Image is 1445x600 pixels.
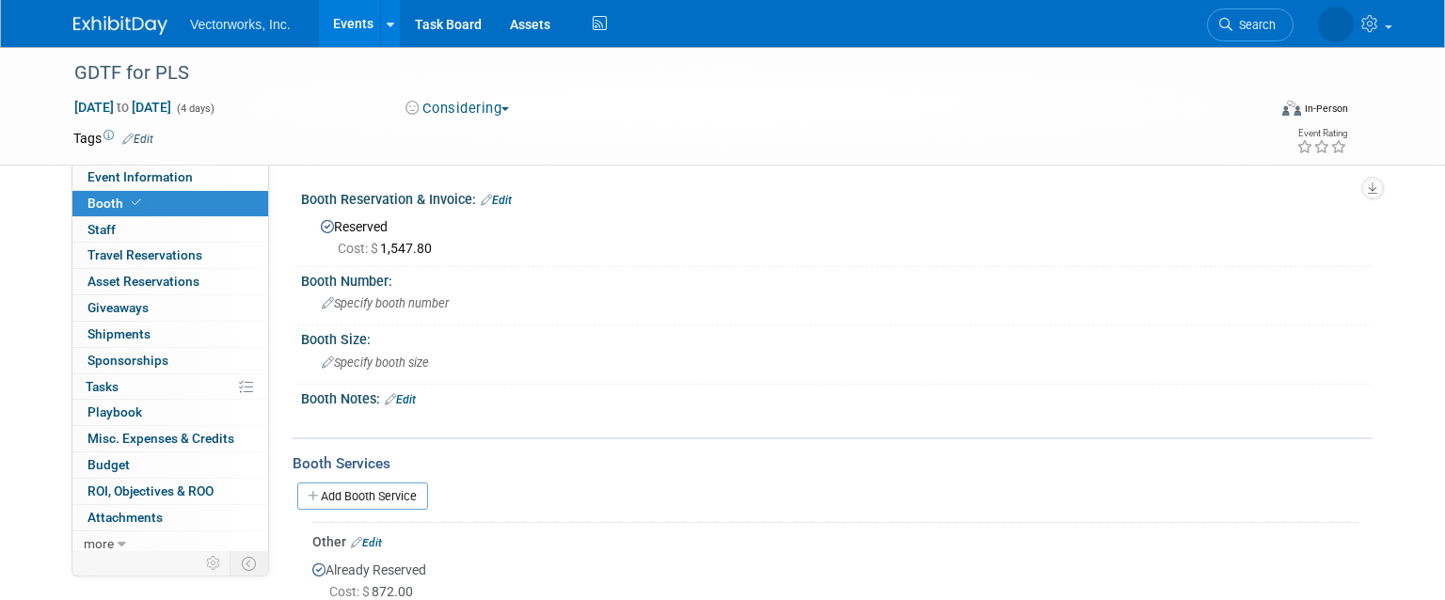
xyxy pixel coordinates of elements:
span: Playbook [87,404,142,419]
span: ROI, Objectives & ROO [87,483,214,498]
span: Misc. Expenses & Credits [87,431,234,446]
span: Cost: $ [329,584,372,599]
div: Event Rating [1296,129,1347,138]
a: Edit [351,536,382,549]
span: Asset Reservations [87,274,199,289]
div: Booth Services [293,453,1372,474]
img: Tania Arabian [1318,7,1354,42]
td: Toggle Event Tabs [230,551,269,576]
a: Edit [481,194,512,207]
span: Budget [87,457,130,472]
span: Cost: $ [338,241,380,256]
div: Booth Reservation & Invoice: [301,185,1372,210]
a: Booth [72,191,268,216]
span: Shipments [87,326,151,341]
a: Shipments [72,322,268,347]
i: Booth reservation complete [132,197,141,208]
a: Asset Reservations [72,269,268,294]
a: Sponsorships [72,348,268,373]
span: 872.00 [329,584,421,599]
a: Playbook [72,400,268,425]
span: Vectorworks, Inc. [190,17,291,32]
a: Edit [122,133,153,146]
a: Budget [72,452,268,478]
a: Travel Reservations [72,243,268,268]
div: GDTF for PLS [68,56,1240,90]
div: Booth Size: [301,325,1372,349]
span: Search [1232,18,1276,32]
a: more [72,531,268,557]
div: Event Format [1159,98,1348,126]
a: Add Booth Service [297,482,428,510]
a: Giveaways [72,295,268,321]
span: Booth [87,196,145,211]
a: Event Information [72,165,268,190]
div: Booth Number: [301,267,1372,291]
td: Tags [73,129,153,148]
span: Attachments [87,510,163,525]
span: Staff [87,222,116,237]
span: Specify booth size [322,355,429,370]
a: Edit [385,393,416,406]
span: more [84,536,114,551]
span: Event Information [87,169,193,184]
div: Other [312,532,1358,551]
a: Attachments [72,505,268,530]
span: Specify booth number [322,296,449,310]
span: Tasks [86,379,119,394]
span: [DATE] [DATE] [73,99,172,116]
span: to [114,100,132,115]
span: Travel Reservations [87,247,202,262]
a: Tasks [72,374,268,400]
span: Giveaways [87,300,149,315]
div: Reserved [315,213,1358,258]
img: Format-Inperson.png [1282,101,1301,116]
a: Search [1207,8,1294,41]
div: Booth Notes: [301,385,1372,409]
div: In-Person [1304,102,1348,116]
span: Sponsorships [87,353,168,368]
span: (4 days) [175,103,214,115]
a: Staff [72,217,268,243]
a: ROI, Objectives & ROO [72,479,268,504]
td: Personalize Event Tab Strip [198,551,230,576]
a: Misc. Expenses & Credits [72,426,268,451]
button: Considering [399,99,516,118]
span: 1,547.80 [338,241,439,256]
img: ExhibitDay [73,16,167,35]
